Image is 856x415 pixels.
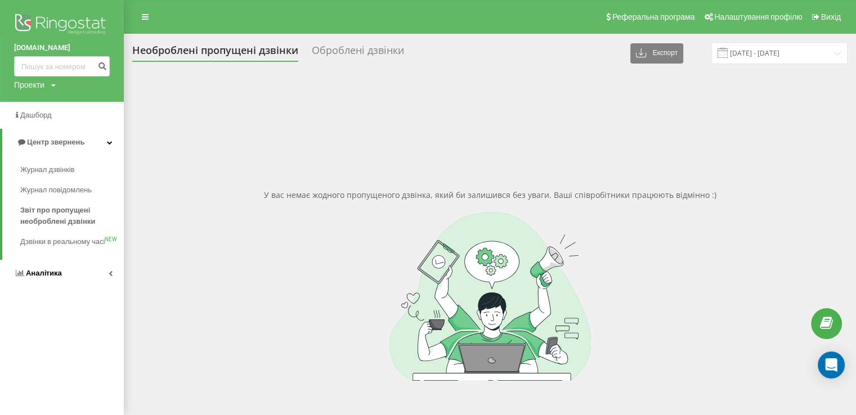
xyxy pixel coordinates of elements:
span: Дашборд [20,111,52,119]
a: [DOMAIN_NAME] [14,42,110,53]
span: Звіт про пропущені необроблені дзвінки [20,205,118,227]
span: Центр звернень [27,138,84,146]
span: Вихід [821,12,841,21]
span: Налаштування профілю [714,12,802,21]
span: Аналiтика [26,269,62,277]
a: Журнал повідомлень [20,180,124,200]
span: Реферальна програма [612,12,695,21]
div: Необроблені пропущені дзвінки [132,44,298,62]
span: Журнал повідомлень [20,184,92,196]
input: Пошук за номером [14,56,110,76]
span: Дзвінки в реальному часі [20,236,105,247]
img: Ringostat logo [14,11,110,39]
a: Дзвінки в реальному часіNEW [20,232,124,252]
div: Оброблені дзвінки [312,44,404,62]
a: Звіт про пропущені необроблені дзвінки [20,200,124,232]
div: Проекти [14,79,44,91]
a: Центр звернень [2,129,124,156]
button: Експорт [630,43,683,64]
span: Журнал дзвінків [20,164,74,175]
div: Open Intercom Messenger [818,351,845,378]
a: Журнал дзвінків [20,160,124,180]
